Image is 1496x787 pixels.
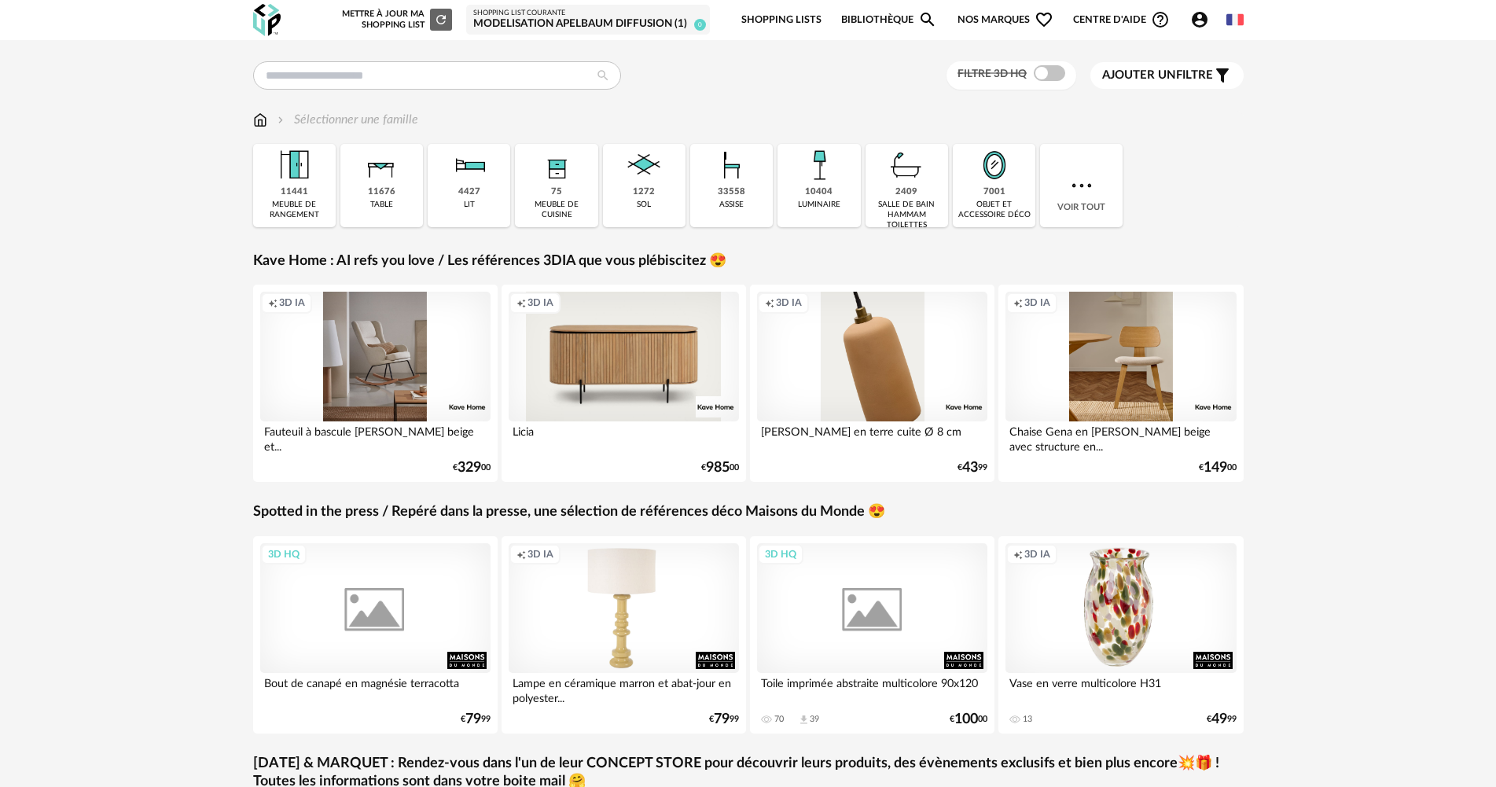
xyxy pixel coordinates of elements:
[1035,10,1053,29] span: Heart Outline icon
[983,186,1005,198] div: 7001
[253,4,281,36] img: OXP
[368,186,395,198] div: 11676
[473,17,703,31] div: modelisation apelbaum diffusion (1)
[339,9,452,31] div: Mettre à jour ma Shopping List
[465,714,481,725] span: 79
[516,548,526,561] span: Creation icon
[1211,714,1227,725] span: 49
[1024,548,1050,561] span: 3D IA
[260,421,491,453] div: Fauteuil à bascule [PERSON_NAME] beige et...
[1013,296,1023,309] span: Creation icon
[253,111,267,129] img: svg+xml;base64,PHN2ZyB3aWR0aD0iMTYiIGhlaWdodD0iMTciIHZpZXdCb3g9IjAgMCAxNiAxNyIgZmlsbD0ibm9uZSIgeG...
[1190,10,1216,29] span: Account Circle icon
[841,2,937,39] a: BibliothèqueMagnify icon
[253,503,885,521] a: Spotted in the press / Repéré dans la presse, une sélection de références déco Maisons du Monde 😍
[958,2,1053,39] span: Nos marques
[520,200,593,220] div: meuble de cuisine
[279,296,305,309] span: 3D IA
[1207,714,1237,725] div: € 99
[509,421,740,453] div: Licia
[1151,10,1170,29] span: Help Circle Outline icon
[1199,462,1237,473] div: € 00
[805,186,833,198] div: 10404
[637,200,651,210] div: sol
[757,673,988,704] div: Toile imprimée abstraite multicolore 90x120
[1005,673,1237,704] div: Vase en verre multicolore H31
[551,186,562,198] div: 75
[458,186,480,198] div: 4427
[958,462,987,473] div: € 99
[895,186,917,198] div: 2409
[502,285,747,482] a: Creation icon 3D IA Licia €98500
[750,536,995,734] a: 3D HQ Toile imprimée abstraite multicolore 90x120 70 Download icon 39 €10000
[694,19,706,31] span: 0
[1068,171,1096,200] img: more.7b13dc1.svg
[870,200,943,230] div: salle de bain hammam toilettes
[718,186,745,198] div: 33558
[360,144,402,186] img: Table.png
[623,144,665,186] img: Sol.png
[434,15,448,24] span: Refresh icon
[516,296,526,309] span: Creation icon
[1005,421,1237,453] div: Chaise Gena en [PERSON_NAME] beige avec structure en...
[1090,62,1244,89] button: Ajouter unfiltre Filter icon
[741,2,822,39] a: Shopping Lists
[1190,10,1209,29] span: Account Circle icon
[453,462,491,473] div: € 00
[253,536,498,734] a: 3D HQ Bout de canapé en magnésie terracotta €7999
[261,544,307,565] div: 3D HQ
[950,714,987,725] div: € 00
[885,144,928,186] img: Salle%20de%20bain.png
[962,462,978,473] span: 43
[268,296,278,309] span: Creation icon
[774,714,784,725] div: 70
[464,200,475,210] div: lit
[527,548,553,561] span: 3D IA
[757,421,988,453] div: [PERSON_NAME] en terre cuite Ø 8 cm
[918,10,937,29] span: Magnify icon
[706,462,730,473] span: 985
[711,144,753,186] img: Assise.png
[1040,144,1123,227] div: Voir tout
[1204,462,1227,473] span: 149
[701,462,739,473] div: € 00
[273,144,315,186] img: Meuble%20de%20rangement.png
[765,296,774,309] span: Creation icon
[798,714,810,726] span: Download icon
[473,9,703,31] a: Shopping List courante modelisation apelbaum diffusion (1) 0
[750,285,995,482] a: Creation icon 3D IA [PERSON_NAME] en terre cuite Ø 8 cm €4399
[810,714,819,725] div: 39
[1023,714,1032,725] div: 13
[958,200,1031,220] div: objet et accessoire déco
[714,714,730,725] span: 79
[776,296,802,309] span: 3D IA
[954,714,978,725] span: 100
[758,544,803,565] div: 3D HQ
[958,68,1027,79] span: Filtre 3D HQ
[274,111,418,129] div: Sélectionner une famille
[633,186,655,198] div: 1272
[253,285,498,482] a: Creation icon 3D IA Fauteuil à bascule [PERSON_NAME] beige et... €32900
[502,536,747,734] a: Creation icon 3D IA Lampe en céramique marron et abat-jour en polyester... €7999
[509,673,740,704] div: Lampe en céramique marron et abat-jour en polyester...
[1102,68,1213,83] span: filtre
[1024,296,1050,309] span: 3D IA
[798,200,840,210] div: luminaire
[998,285,1244,482] a: Creation icon 3D IA Chaise Gena en [PERSON_NAME] beige avec structure en... €14900
[1013,548,1023,561] span: Creation icon
[274,111,287,129] img: svg+xml;base64,PHN2ZyB3aWR0aD0iMTYiIGhlaWdodD0iMTYiIHZpZXdCb3g9IjAgMCAxNiAxNiIgZmlsbD0ibm9uZSIgeG...
[258,200,331,220] div: meuble de rangement
[798,144,840,186] img: Luminaire.png
[1226,11,1244,28] img: fr
[448,144,491,186] img: Literie.png
[281,186,308,198] div: 11441
[473,9,703,18] div: Shopping List courante
[1073,10,1170,29] span: Centre d'aideHelp Circle Outline icon
[719,200,744,210] div: assise
[253,252,726,270] a: Kave Home : AI refs you love / Les références 3DIA que vous plébiscitez 😍
[709,714,739,725] div: € 99
[370,200,393,210] div: table
[998,536,1244,734] a: Creation icon 3D IA Vase en verre multicolore H31 13 €4999
[535,144,578,186] img: Rangement.png
[1102,69,1176,81] span: Ajouter un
